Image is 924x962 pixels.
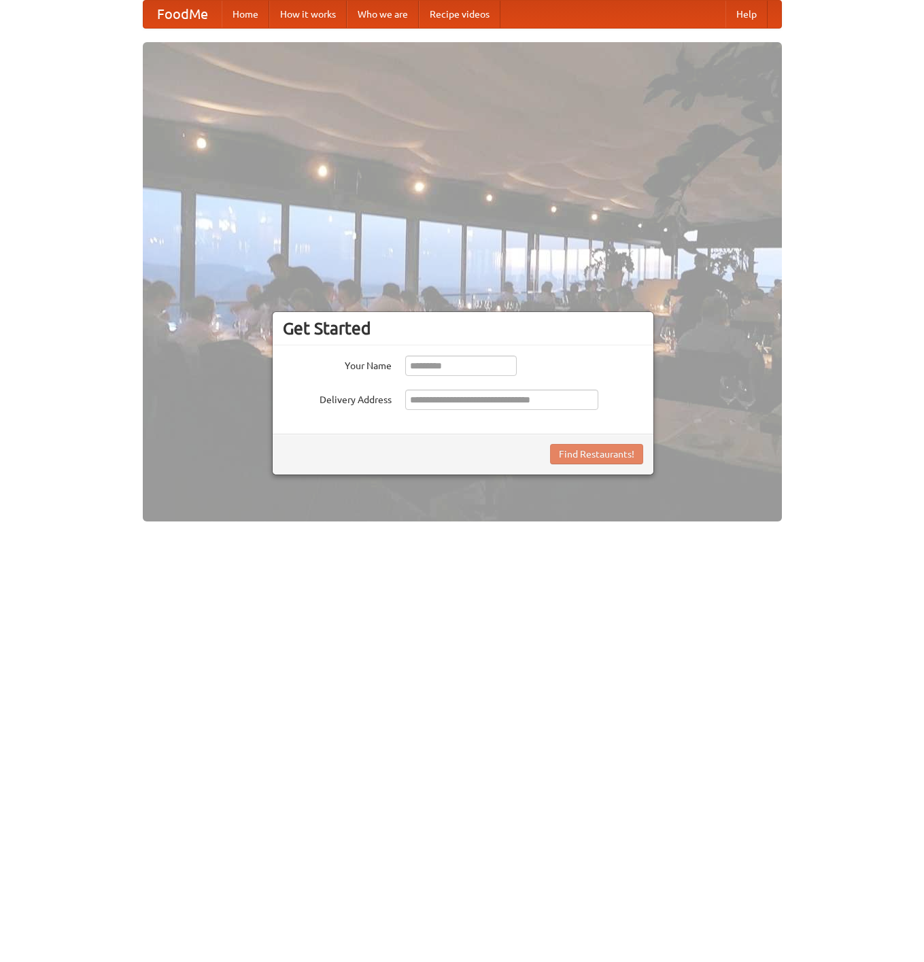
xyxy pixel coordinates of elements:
[283,318,643,339] h3: Get Started
[550,444,643,464] button: Find Restaurants!
[347,1,419,28] a: Who we are
[283,390,392,407] label: Delivery Address
[725,1,768,28] a: Help
[419,1,500,28] a: Recipe videos
[269,1,347,28] a: How it works
[143,1,222,28] a: FoodMe
[222,1,269,28] a: Home
[283,356,392,373] label: Your Name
